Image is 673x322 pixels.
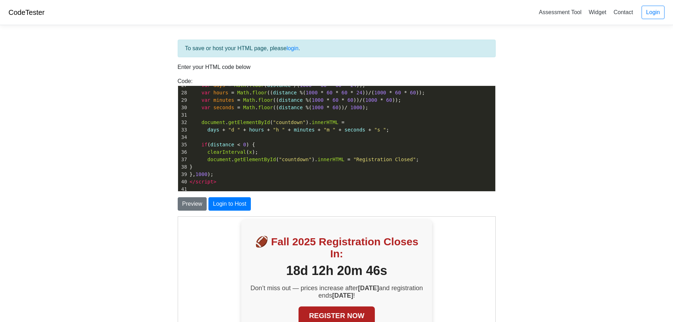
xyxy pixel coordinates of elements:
a: login [287,45,299,51]
p: Enter your HTML code below [178,63,496,71]
h2: 🏈 Fall 2025 Registration Closes In: [70,19,247,43]
span: 60 [326,90,332,95]
strong: [DATE] [180,68,201,75]
div: 38 [178,163,188,171]
a: CodeTester [8,8,45,16]
span: + [243,127,246,133]
button: Login to Host [208,197,251,211]
span: + [288,127,291,133]
span: floor [258,105,273,110]
div: Code: [172,77,501,192]
span: distance [273,90,297,95]
div: 29 [178,96,188,104]
button: Preview [178,197,207,211]
span: = [347,157,350,162]
span: = [341,119,344,125]
span: minutes [213,97,234,103]
p: Don’t miss out — prices increase after and registration ends ! [70,68,247,83]
a: Widget [586,6,609,18]
div: 36 [178,148,188,156]
div: 28 [178,89,188,96]
div: 34 [178,134,188,141]
div: 37 [178,156,188,163]
span: % [306,97,308,103]
span: script [195,179,213,185]
span: Math [237,90,249,95]
span: seconds [213,105,234,110]
span: + [338,127,341,133]
span: + [222,127,225,133]
span: / [368,90,371,95]
span: hours [213,90,228,95]
div: 31 [178,111,188,119]
span: > [213,179,216,185]
span: + [318,127,320,133]
span: % [300,90,302,95]
span: "countdown" [279,157,312,162]
div: 41 [178,186,188,193]
span: / [344,105,347,110]
a: Contact [611,6,636,18]
span: distance [211,142,234,147]
a: Assessment Tool [536,6,584,18]
span: 0 [243,142,246,147]
span: + [368,127,371,133]
span: = [231,90,234,95]
span: 1000 [312,97,324,103]
span: minutes [294,127,315,133]
span: 1000 [306,90,318,95]
strong: [DATE] [154,75,175,82]
span: distance [279,105,302,110]
span: ( ); [190,149,258,155]
span: "d " [228,127,240,133]
div: 35 [178,141,188,148]
span: 60 [386,97,392,103]
div: 39 [178,171,188,178]
span: = [237,97,240,103]
span: 60 [347,97,353,103]
span: "h " [273,127,285,133]
span: % [306,105,308,110]
div: 40 [178,178,188,186]
span: + [267,127,270,133]
span: innerHTML [318,157,344,162]
span: 1000 [312,105,324,110]
span: ; [190,127,389,133]
span: document [207,157,231,162]
span: "m " [324,127,336,133]
a: Login [642,6,665,19]
span: "Registration Closed" [353,157,416,162]
span: floor [252,90,267,95]
span: innerHTML [312,119,338,125]
span: </ [190,179,196,185]
span: document [201,119,225,125]
span: 60 [342,90,348,95]
span: hours [249,127,264,133]
div: 33 [178,126,188,134]
span: var [201,90,210,95]
span: . ( ). [190,119,344,125]
span: 1000 [350,105,362,110]
span: var [201,97,210,103]
div: 32 [178,119,188,126]
span: . (( ( )) ); [190,105,368,110]
div: To save or host your HTML page, please . [178,40,496,57]
span: }, ); [190,171,214,177]
span: x [249,149,252,155]
span: / [359,97,362,103]
span: 1000 [195,171,207,177]
span: . (( ( )) ( )); [190,97,401,103]
span: 60 [410,90,416,95]
span: seconds [344,127,365,133]
span: . ( ). ; [190,157,419,162]
div: 18d 12h 20m 46s [70,47,247,62]
span: Math [243,97,255,103]
span: getElementById [228,119,270,125]
span: 1000 [374,90,386,95]
div: 30 [178,104,188,111]
a: REGISTER NOW [120,90,197,109]
span: "s " [374,127,386,133]
span: if [201,142,207,147]
span: days [207,127,219,133]
span: = [237,105,240,110]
